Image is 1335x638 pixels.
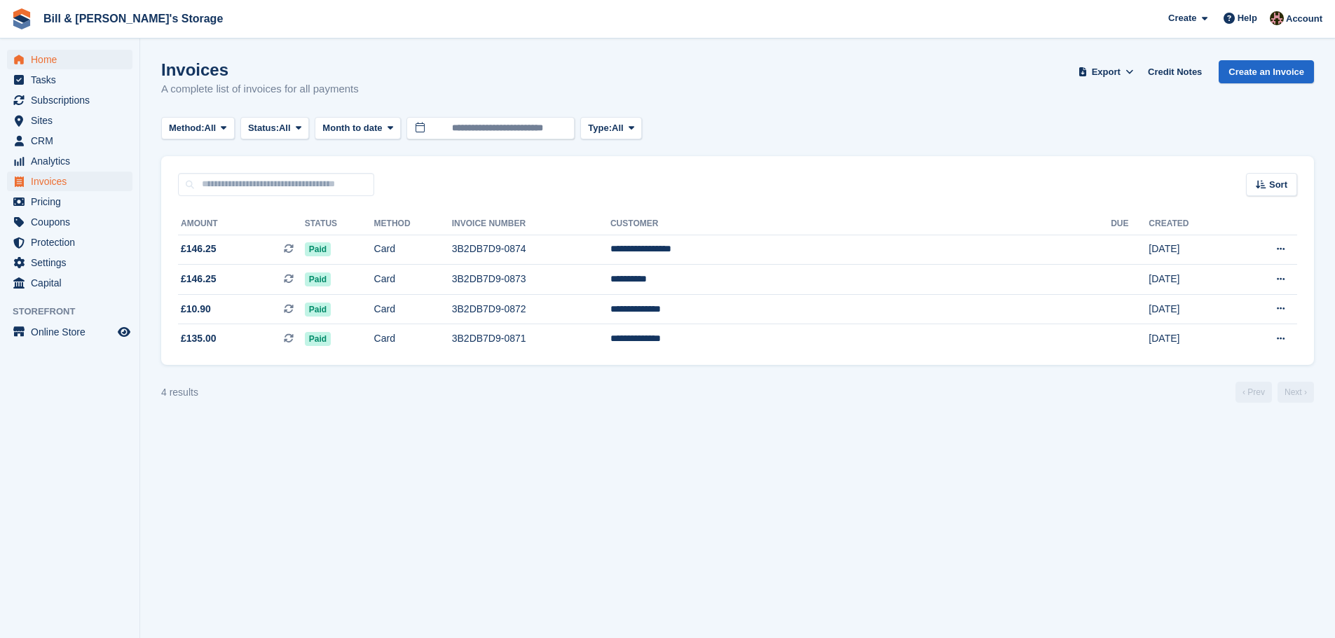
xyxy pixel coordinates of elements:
span: £146.25 [181,242,217,256]
img: stora-icon-8386f47178a22dfd0bd8f6a31ec36ba5ce8667c1dd55bd0f319d3a0aa187defe.svg [11,8,32,29]
th: Method [374,213,452,235]
span: Paid [305,242,331,256]
button: Export [1075,60,1137,83]
span: £146.25 [181,272,217,286]
th: Invoice Number [452,213,610,235]
span: Protection [31,233,115,252]
span: Capital [31,273,115,293]
button: Type: All [580,117,642,140]
span: Help [1238,11,1257,25]
span: Storefront [13,305,139,319]
td: 3B2DB7D9-0871 [452,324,610,354]
a: menu [7,273,132,293]
th: Amount [178,213,305,235]
td: 3B2DB7D9-0874 [452,235,610,265]
span: All [279,121,291,135]
span: Invoices [31,172,115,191]
td: 3B2DB7D9-0872 [452,294,610,324]
td: Card [374,294,452,324]
h1: Invoices [161,60,359,79]
span: Account [1286,12,1322,26]
th: Created [1149,213,1234,235]
span: Sort [1269,178,1287,192]
a: menu [7,111,132,130]
span: Export [1092,65,1121,79]
span: Online Store [31,322,115,342]
a: Bill & [PERSON_NAME]'s Storage [38,7,228,30]
span: All [205,121,217,135]
td: [DATE] [1149,235,1234,265]
span: Settings [31,253,115,272]
a: Preview store [116,324,132,340]
td: [DATE] [1149,294,1234,324]
span: All [612,121,624,135]
a: menu [7,322,132,342]
span: Create [1168,11,1196,25]
span: £135.00 [181,331,217,346]
img: Jack Bottesch [1270,11,1284,25]
a: menu [7,70,132,90]
span: Analytics [31,151,115,171]
td: [DATE] [1149,324,1234,354]
a: menu [7,131,132,151]
span: Sites [31,111,115,130]
span: Coupons [31,212,115,232]
td: Card [374,324,452,354]
td: Card [374,265,452,295]
td: [DATE] [1149,265,1234,295]
td: Card [374,235,452,265]
span: Subscriptions [31,90,115,110]
th: Customer [610,213,1111,235]
div: 4 results [161,385,198,400]
span: Type: [588,121,612,135]
a: menu [7,192,132,211]
a: Create an Invoice [1219,60,1314,83]
span: Paid [305,303,331,317]
a: menu [7,50,132,69]
a: menu [7,151,132,171]
span: Status: [248,121,279,135]
td: 3B2DB7D9-0873 [452,265,610,295]
a: Next [1278,382,1314,403]
span: Tasks [31,70,115,90]
a: menu [7,233,132,252]
th: Status [305,213,374,235]
span: Home [31,50,115,69]
th: Due [1111,213,1149,235]
a: menu [7,90,132,110]
a: menu [7,253,132,272]
a: Previous [1235,382,1272,403]
button: Month to date [315,117,401,140]
span: CRM [31,131,115,151]
span: Paid [305,332,331,346]
button: Status: All [240,117,309,140]
a: menu [7,212,132,232]
span: Paid [305,272,331,286]
span: £10.90 [181,302,211,317]
p: A complete list of invoices for all payments [161,81,359,97]
span: Month to date [322,121,382,135]
a: Credit Notes [1142,60,1207,83]
span: Pricing [31,192,115,211]
nav: Page [1233,382,1317,403]
span: Method: [169,121,205,135]
button: Method: All [161,117,235,140]
a: menu [7,172,132,191]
